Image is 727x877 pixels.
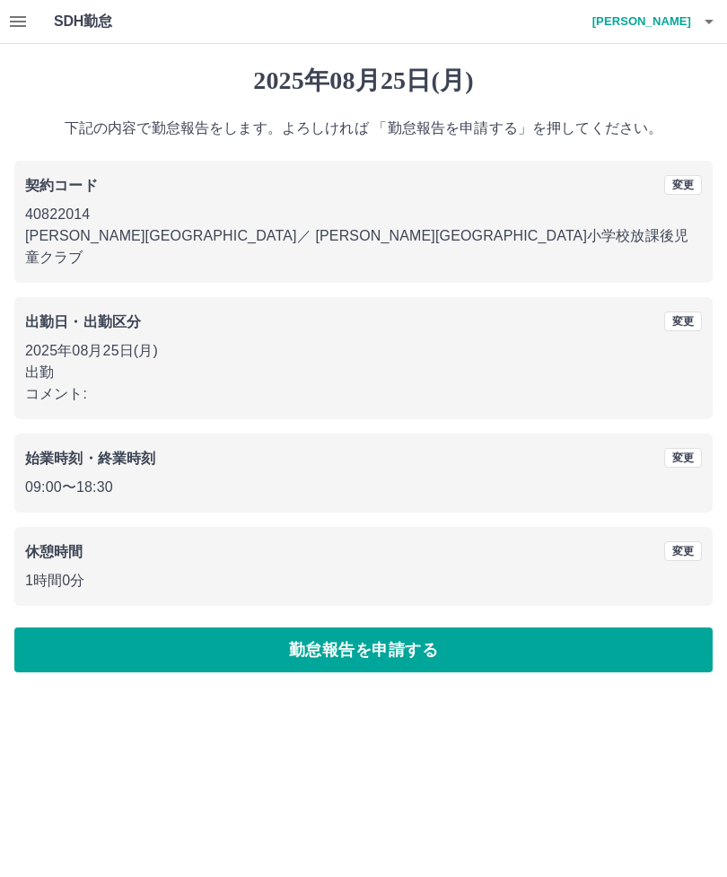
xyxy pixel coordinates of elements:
p: 09:00 〜 18:30 [25,477,702,498]
b: 始業時刻・終業時刻 [25,451,155,466]
b: 出勤日・出勤区分 [25,314,141,329]
p: 1時間0分 [25,570,702,592]
h1: 2025年08月25日(月) [14,66,713,96]
p: 2025年08月25日(月) [25,340,702,362]
button: 変更 [664,541,702,561]
p: [PERSON_NAME][GEOGRAPHIC_DATA] ／ [PERSON_NAME][GEOGRAPHIC_DATA]小学校放課後児童クラブ [25,225,702,268]
p: 下記の内容で勤怠報告をします。よろしければ 「勤怠報告を申請する」を押してください。 [14,118,713,139]
b: 休憩時間 [25,544,83,559]
button: 変更 [664,448,702,468]
button: 変更 [664,175,702,195]
button: 変更 [664,311,702,331]
p: 出勤 [25,362,702,383]
button: 勤怠報告を申請する [14,627,713,672]
p: コメント: [25,383,702,405]
p: 40822014 [25,204,702,225]
b: 契約コード [25,178,98,193]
